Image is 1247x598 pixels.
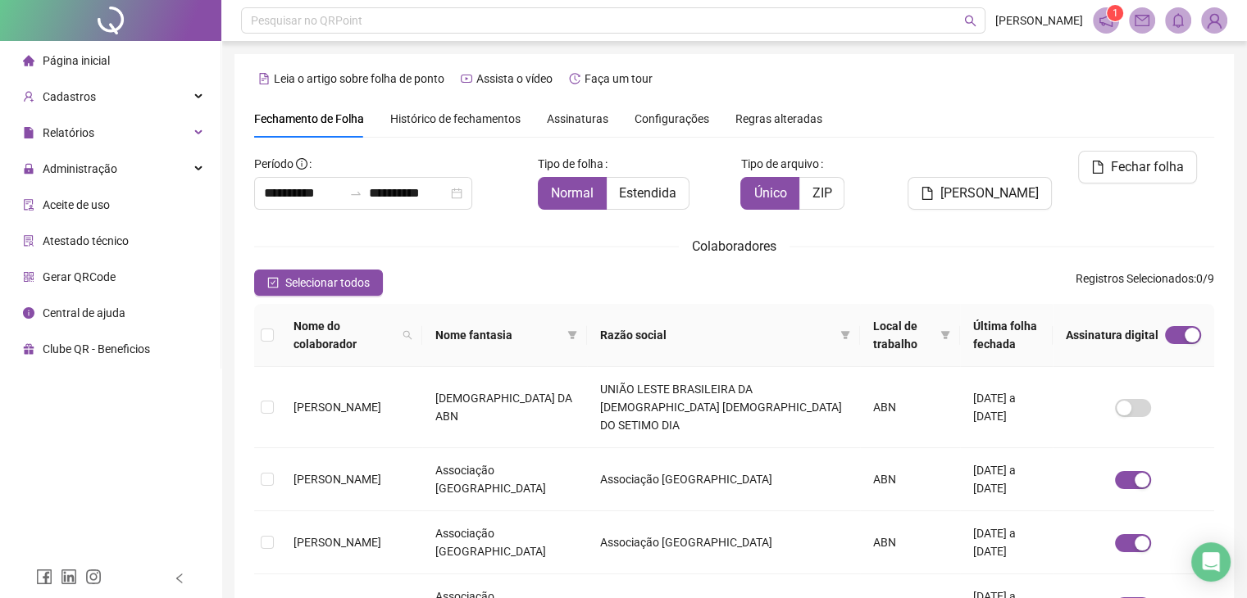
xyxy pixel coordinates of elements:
[1135,13,1149,28] span: mail
[600,326,834,344] span: Razão social
[294,401,381,414] span: [PERSON_NAME]
[23,199,34,211] span: audit
[1076,272,1194,285] span: Registros Selecionados
[1202,8,1227,33] img: 80902
[254,112,364,125] span: Fechamento de Folha
[860,367,960,448] td: ABN
[960,511,1053,574] td: [DATE] a [DATE]
[461,73,472,84] span: youtube
[1078,151,1197,183] button: Fechar folha
[937,314,953,356] span: filter
[422,367,587,448] td: [DEMOGRAPHIC_DATA] DA ABN
[995,11,1083,29] span: [PERSON_NAME]
[619,185,676,201] span: Estendida
[476,72,553,85] span: Assista o vídeo
[267,277,279,288] span: check-square
[43,54,110,67] span: Página inicial
[960,304,1053,367] th: Última folha fechada
[23,343,34,355] span: gift
[23,307,34,319] span: info-circle
[43,90,96,103] span: Cadastros
[940,330,950,340] span: filter
[1066,326,1158,344] span: Assinatura digital
[960,448,1053,511] td: [DATE] a [DATE]
[296,158,307,170] span: info-circle
[564,323,580,347] span: filter
[258,73,270,84] span: file-text
[837,323,853,347] span: filter
[753,185,786,201] span: Único
[23,55,34,66] span: home
[1113,7,1118,19] span: 1
[294,473,381,486] span: [PERSON_NAME]
[174,573,185,584] span: left
[587,448,860,511] td: Associação [GEOGRAPHIC_DATA]
[254,157,294,170] span: Período
[908,177,1052,210] button: [PERSON_NAME]
[85,569,102,585] span: instagram
[435,326,561,344] span: Nome fantasia
[274,72,444,85] span: Leia o artigo sobre folha de ponto
[1171,13,1186,28] span: bell
[587,511,860,574] td: Associação [GEOGRAPHIC_DATA]
[587,367,860,448] td: UNIÃO LESTE BRASILEIRA DA [DEMOGRAPHIC_DATA] [DEMOGRAPHIC_DATA] DO SETIMO DIA
[873,317,934,353] span: Local de trabalho
[43,198,110,211] span: Aceite de uso
[1191,542,1231,582] div: Open Intercom Messenger
[36,569,52,585] span: facebook
[23,271,34,283] span: qrcode
[23,163,34,174] span: lock
[43,126,94,139] span: Relatórios
[349,187,362,200] span: swap-right
[1076,270,1214,296] span: : 0 / 9
[538,155,603,173] span: Tipo de folha
[1091,161,1104,174] span: file
[840,330,850,340] span: filter
[349,187,362,200] span: to
[860,448,960,511] td: ABN
[1111,157,1184,177] span: Fechar folha
[61,569,77,585] span: linkedin
[940,183,1039,203] span: [PERSON_NAME]
[422,511,587,574] td: Associação [GEOGRAPHIC_DATA]
[390,112,521,125] span: Histórico de fechamentos
[812,185,831,201] span: ZIP
[294,536,381,549] span: [PERSON_NAME]
[740,155,818,173] span: Tipo de arquivo
[960,367,1053,448] td: [DATE] a [DATE]
[569,73,580,84] span: history
[23,127,34,138] span: file
[294,317,396,353] span: Nome do colaborador
[43,162,117,175] span: Administração
[964,15,976,27] span: search
[1099,13,1113,28] span: notification
[860,511,960,574] td: ABN
[567,330,577,340] span: filter
[403,330,412,340] span: search
[547,113,608,125] span: Assinaturas
[921,187,934,200] span: file
[43,306,125,319] span: Central de ajuda
[551,185,594,201] span: Normal
[635,113,709,125] span: Configurações
[585,72,653,85] span: Faça um tour
[422,448,587,511] td: Associação [GEOGRAPHIC_DATA]
[254,270,383,296] button: Selecionar todos
[285,274,370,292] span: Selecionar todos
[735,113,822,125] span: Regras alteradas
[1107,5,1123,21] sup: 1
[23,91,34,102] span: user-add
[43,234,129,247] span: Atestado técnico
[399,314,416,356] span: search
[43,270,116,283] span: Gerar QRCode
[43,342,150,356] span: Clube QR - Beneficios
[23,235,34,247] span: solution
[692,238,776,254] span: Colaboradores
